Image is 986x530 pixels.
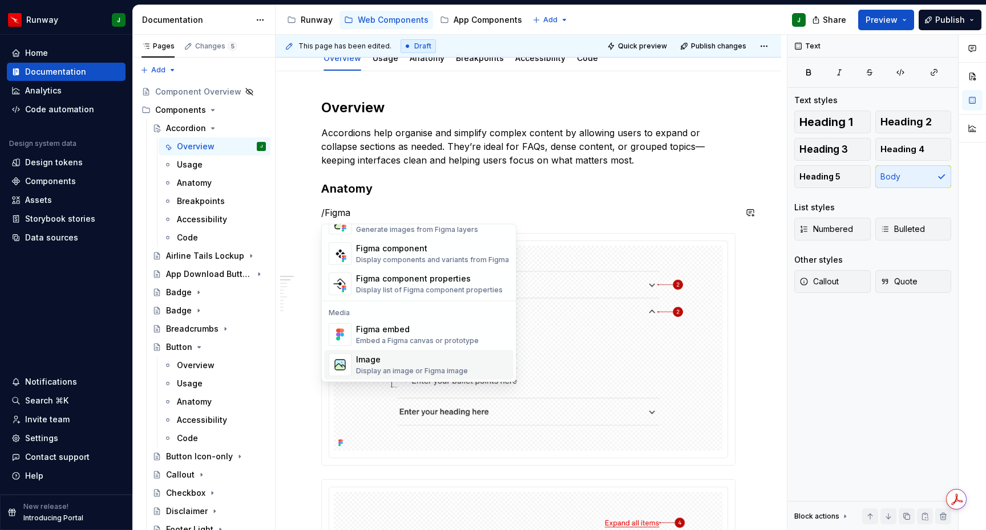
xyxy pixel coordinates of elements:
[324,308,514,317] div: Media
[159,393,270,411] a: Anatomy
[25,104,94,115] div: Code automation
[356,336,479,345] div: Embed a Figma canvas or prototype
[177,360,215,371] div: Overview
[373,53,398,63] a: Usage
[410,53,444,63] a: Anatomy
[7,44,126,62] a: Home
[324,53,361,63] a: Overview
[148,265,270,283] a: App Download Button
[166,341,192,353] div: Button
[2,7,130,32] button: RunwayJ
[177,414,227,426] div: Accessibility
[799,276,839,287] span: Callout
[25,66,86,78] div: Documentation
[875,270,952,293] button: Quote
[321,207,350,218] span: /Figma
[880,116,932,128] span: Heading 2
[321,181,736,197] h3: Anatomy
[159,210,270,229] a: Accessibility
[368,46,403,70] div: Usage
[148,119,270,137] a: Accordion
[356,273,503,284] div: Figma component properties
[148,338,270,356] a: Button
[195,42,237,51] div: Changes
[25,395,68,406] div: Search ⌘K
[880,223,925,235] span: Bulleted
[228,42,237,51] span: 5
[794,254,843,266] div: Other styles
[618,42,667,51] span: Quick preview
[177,141,215,152] div: Overview
[159,174,270,192] a: Anatomy
[935,14,965,26] span: Publish
[823,14,846,26] span: Share
[282,9,527,31] div: Page tree
[7,100,126,119] a: Code automation
[356,354,468,365] div: Image
[9,139,76,148] div: Design system data
[794,218,871,240] button: Numbered
[794,165,871,188] button: Heading 5
[148,283,270,301] a: Badge
[7,153,126,172] a: Design tokens
[137,101,270,119] div: Components
[677,38,751,54] button: Publish changes
[356,324,479,335] div: Figma embed
[25,414,70,425] div: Invite team
[25,176,76,187] div: Components
[356,243,509,254] div: Figma component
[511,46,570,70] div: Accessibility
[794,111,871,133] button: Heading 1
[301,14,333,26] div: Runway
[7,429,126,447] a: Settings
[414,42,431,51] span: Draft
[148,447,270,466] a: Button Icon-only
[880,276,918,287] span: Quote
[7,467,126,485] button: Help
[166,505,208,517] div: Disclaimer
[177,214,227,225] div: Accessibility
[166,451,233,462] div: Button Icon-only
[177,396,212,407] div: Anatomy
[166,250,244,262] div: Airline Tails Lockup
[577,53,598,63] a: Code
[148,247,270,265] a: Airline Tails Lockup
[799,116,853,128] span: Heading 1
[159,229,270,247] a: Code
[25,213,95,225] div: Storybook stories
[26,14,58,26] div: Runway
[177,177,212,189] div: Anatomy
[142,42,175,51] div: Pages
[166,487,205,499] div: Checkbox
[797,15,801,25] div: J
[7,373,126,391] button: Notifications
[456,53,504,63] a: Breakpoints
[8,13,22,27] img: 6b187050-a3ed-48aa-8485-808e17fcee26.png
[7,63,126,81] a: Documentation
[7,448,126,466] button: Contact support
[356,225,478,234] div: Generate images from Figma layers
[298,42,391,51] span: This page has been edited.
[875,218,952,240] button: Bulleted
[358,14,429,26] div: Web Components
[177,159,203,170] div: Usage
[25,451,90,463] div: Contact support
[177,378,203,389] div: Usage
[7,191,126,209] a: Assets
[177,433,198,444] div: Code
[166,323,219,335] div: Breadcrumbs
[25,85,62,96] div: Analytics
[159,429,270,447] a: Code
[148,320,270,338] a: Breadcrumbs
[405,46,449,70] div: Anatomy
[148,466,270,484] a: Callout
[25,47,48,59] div: Home
[7,210,126,228] a: Storybook stories
[25,194,52,206] div: Assets
[794,512,839,521] div: Block actions
[321,126,736,167] p: Accordions help organise and simplify complex content by allowing users to expand or collapse sec...
[875,138,952,161] button: Heading 4
[691,42,746,51] span: Publish changes
[25,376,77,388] div: Notifications
[7,392,126,410] button: Search ⌘K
